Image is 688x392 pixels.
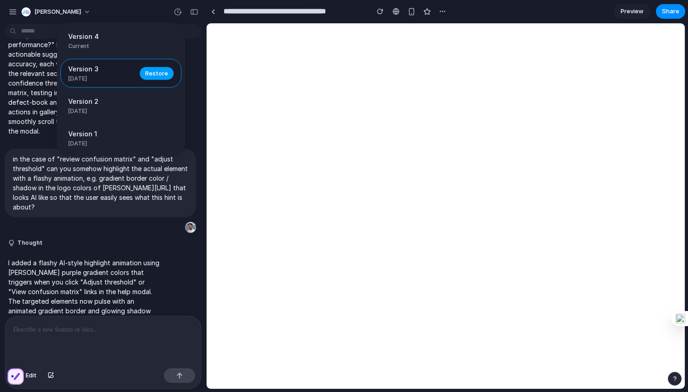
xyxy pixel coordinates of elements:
span: Current [68,42,168,50]
div: Version 3 - 9/30/2025, 2:46:49 PM [60,59,181,88]
button: Restore [140,67,174,80]
div: Version 2 - 9/30/2025, 2:36:20 PM [60,91,181,120]
span: Version 2 [68,97,134,106]
span: [DATE] [68,140,134,148]
span: [DATE] [68,75,134,83]
span: [DATE] [68,107,134,115]
span: Version 1 [68,129,134,139]
div: Version 1 - 9/30/2025, 2:34:50 PM [60,124,181,153]
span: Version 4 [68,32,168,41]
span: Restore [145,69,168,78]
span: Version 3 [68,64,134,74]
div: Version 4 - 10/3/2025, 12:34:09 PM [60,27,181,55]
